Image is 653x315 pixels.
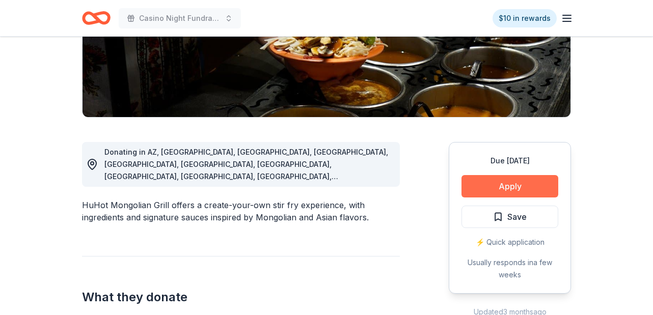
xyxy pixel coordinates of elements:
[461,155,558,167] div: Due [DATE]
[119,8,241,28] button: Casino Night Fundraiser and Silent Auction
[104,148,388,217] span: Donating in AZ, [GEOGRAPHIC_DATA], [GEOGRAPHIC_DATA], [GEOGRAPHIC_DATA], [GEOGRAPHIC_DATA], [GEOG...
[507,210,527,223] span: Save
[82,6,111,30] a: Home
[493,9,557,27] a: $10 in rewards
[461,206,558,228] button: Save
[82,289,400,305] h2: What they donate
[139,12,221,24] span: Casino Night Fundraiser and Silent Auction
[461,236,558,248] div: ⚡️ Quick application
[461,256,558,281] div: Usually responds in a few weeks
[82,199,400,223] div: HuHot Mongolian Grill offers a create-your-own stir fry experience, with ingredients and signatur...
[461,175,558,197] button: Apply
